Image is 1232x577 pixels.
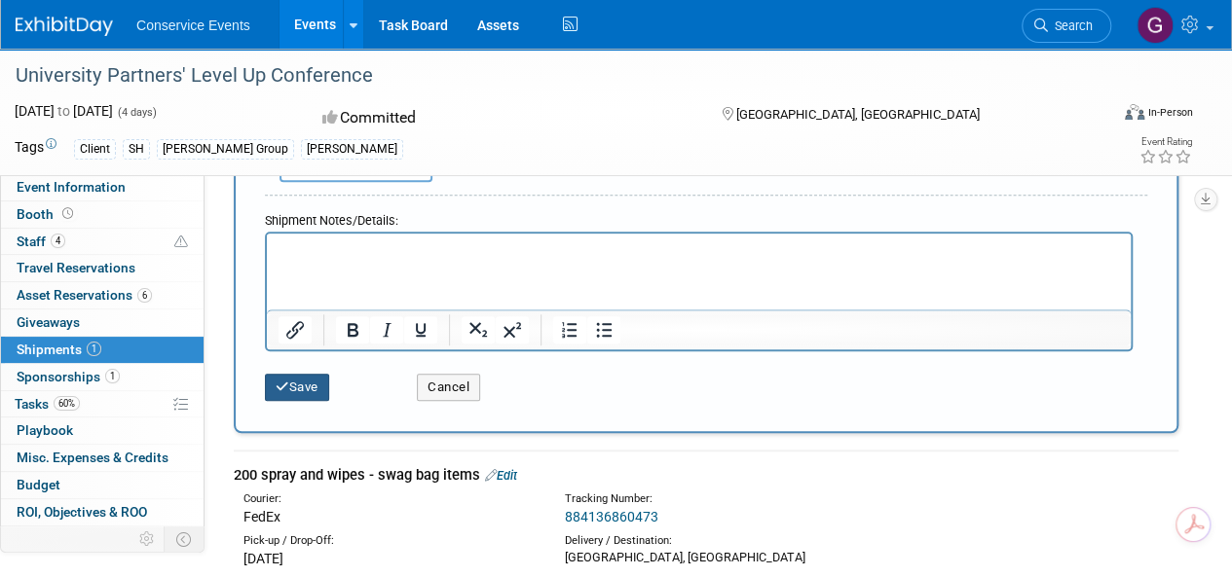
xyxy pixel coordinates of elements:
[1,445,204,471] a: Misc. Expenses & Credits
[587,316,620,343] button: Bullet list
[1048,18,1093,33] span: Search
[1137,7,1174,44] img: Gayle Reese
[565,549,857,566] div: [GEOGRAPHIC_DATA], [GEOGRAPHIC_DATA]
[243,507,536,526] div: FedEx
[17,422,73,438] span: Playbook
[1,255,204,281] a: Travel Reservations
[1,391,204,417] a: Tasks60%
[234,465,1178,486] div: 200 spray and wipes - swag bag items
[553,316,586,343] button: Numbered list
[137,288,152,303] span: 6
[17,260,135,275] span: Travel Reservations
[123,139,150,160] div: SH
[136,18,250,33] span: Conservice Events
[279,316,312,343] button: Insert/edit link
[17,206,77,222] span: Booth
[116,106,157,119] span: (4 days)
[1,282,204,308] a: Asset Reservations6
[243,491,536,507] div: Courier:
[15,137,56,160] td: Tags
[243,549,536,568] div: [DATE]
[1,309,204,336] a: Giveaways
[1021,101,1193,130] div: Event Format
[54,396,80,411] span: 60%
[301,139,403,160] div: [PERSON_NAME]
[1,174,204,200] a: Event Information
[15,103,113,119] span: [DATE] [DATE]
[74,139,116,160] div: Client
[267,234,1131,309] iframe: Rich Text Area
[1,229,204,255] a: Staff4
[565,533,857,549] div: Delivery / Destination:
[565,509,658,524] a: 884136860473
[9,58,1093,93] div: University Partners' Level Up Conference
[735,107,979,122] span: [GEOGRAPHIC_DATA], [GEOGRAPHIC_DATA]
[131,526,165,552] td: Personalize Event Tab Strip
[105,369,120,383] span: 1
[1,364,204,390] a: Sponsorships1
[485,468,517,483] a: Edit
[243,533,536,549] div: Pick-up / Drop-Off:
[1,472,204,498] a: Budget
[15,396,80,412] span: Tasks
[17,477,60,492] span: Budget
[17,287,152,303] span: Asset Reservations
[17,504,147,520] span: ROI, Objectives & ROO
[55,103,73,119] span: to
[1139,137,1192,147] div: Event Rating
[157,139,294,160] div: [PERSON_NAME] Group
[317,101,690,135] div: Committed
[1147,105,1193,120] div: In-Person
[87,342,101,356] span: 1
[565,491,938,507] div: Tracking Number:
[17,450,168,465] span: Misc. Expenses & Credits
[58,206,77,221] span: Booth not reserved yet
[370,316,403,343] button: Italic
[17,234,65,249] span: Staff
[174,234,188,251] span: Potential Scheduling Conflict -- at least one attendee is tagged in another overlapping event.
[1,201,204,228] a: Booth
[17,179,126,195] span: Event Information
[51,234,65,248] span: 4
[1,499,204,525] a: ROI, Objectives & ROO
[17,342,101,357] span: Shipments
[17,314,80,330] span: Giveaways
[265,374,329,401] button: Save
[496,316,529,343] button: Superscript
[17,369,120,384] span: Sponsorships
[417,374,480,401] button: Cancel
[1,417,204,444] a: Playbook
[1,337,204,363] a: Shipments1
[16,17,113,36] img: ExhibitDay
[404,316,437,343] button: Underline
[336,316,369,343] button: Bold
[1125,104,1144,120] img: Format-Inperson.png
[1022,9,1111,43] a: Search
[165,526,205,552] td: Toggle Event Tabs
[265,203,1133,232] div: Shipment Notes/Details:
[462,316,495,343] button: Subscript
